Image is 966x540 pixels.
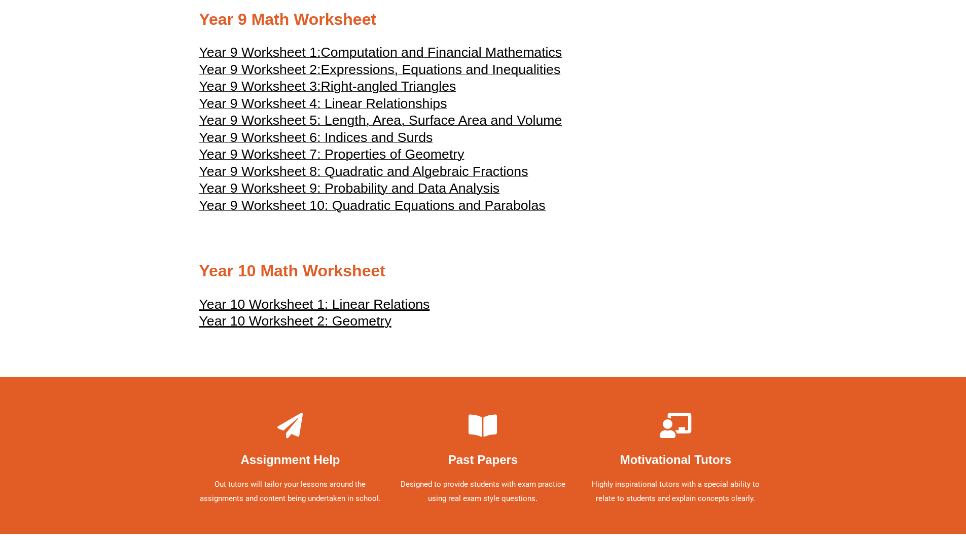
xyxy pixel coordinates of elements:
[620,453,732,466] b: Motivational Tutors
[199,130,433,145] span: Year 9 Worksheet 6: Indices and Surds
[199,113,562,128] span: Year 9 Worksheet 5: Length, Area, Surface Area and Volume
[199,9,767,30] h2: Year 9 Math Worksheet
[199,168,528,178] a: Year 9 Worksheet 8: Quadratic and Algebraic Fractions
[321,79,456,94] span: Right-angled Triangles
[199,151,464,161] a: Year 9 Worksheet 7: Properties of Geometry
[199,185,500,195] a: Year 9 Worksheet 9: Probability and Data Analysis
[199,301,430,311] a: Year 10 Worksheet 1: Linear Relations
[199,66,561,77] a: Year 9 Worksheet 2:Expressions, Equations and Inequalities
[448,453,518,466] b: Past Papers
[797,425,966,540] iframe: Chat Widget
[199,313,391,329] u: Year 10 Worksheet 2: Geometry
[199,134,433,145] a: Year 9 Worksheet 6: Indices and Surds
[199,45,321,60] span: Year 9 Worksheet 1:
[199,79,321,94] span: Year 9 Worksheet 3:
[199,181,500,196] span: Year 9 Worksheet 9: Probability and Data Analysis
[199,478,382,506] p: Out tutors will tailor your lessons around the assignments and content being undertaken in school.
[391,478,574,506] p: Designed to provide students with exam practice using real exam style questions.
[199,96,447,111] span: Year 9 Worksheet 4: Linear Relationships
[199,202,546,212] a: Year 9 Worksheet 10: Quadratic Equations and Parabolas
[321,62,561,77] span: Expressions, Equations and Inequalities
[199,318,391,328] a: Year 10 Worksheet 2: Geometry
[199,147,464,162] span: Year 9 Worksheet 7: Properties of Geometry
[199,297,430,312] u: Year 10 Worksheet 1: Linear Relations
[584,478,767,506] p: Highly inspirational tutors with a special ability to relate to students and explain concepts cle...
[199,49,562,59] a: Year 9 Worksheet 1:Computation and Financial Mathematics
[199,83,456,93] a: Year 9 Worksheet 3:Right-angled Triangles
[199,62,321,77] span: Year 9 Worksheet 2:
[240,453,340,466] b: Assignment Help
[199,198,546,213] span: Year 9 Worksheet 10: Quadratic Equations and Parabolas
[199,117,562,127] a: Year 9 Worksheet 5: Length, Area, Surface Area and Volume
[199,261,767,282] h2: Year 10 Math Worksheet
[199,164,528,179] span: Year 9 Worksheet 8: Quadratic and Algebraic Fractions
[321,45,562,60] span: Computation and Financial Mathematics
[199,100,447,111] a: Year 9 Worksheet 4: Linear Relationships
